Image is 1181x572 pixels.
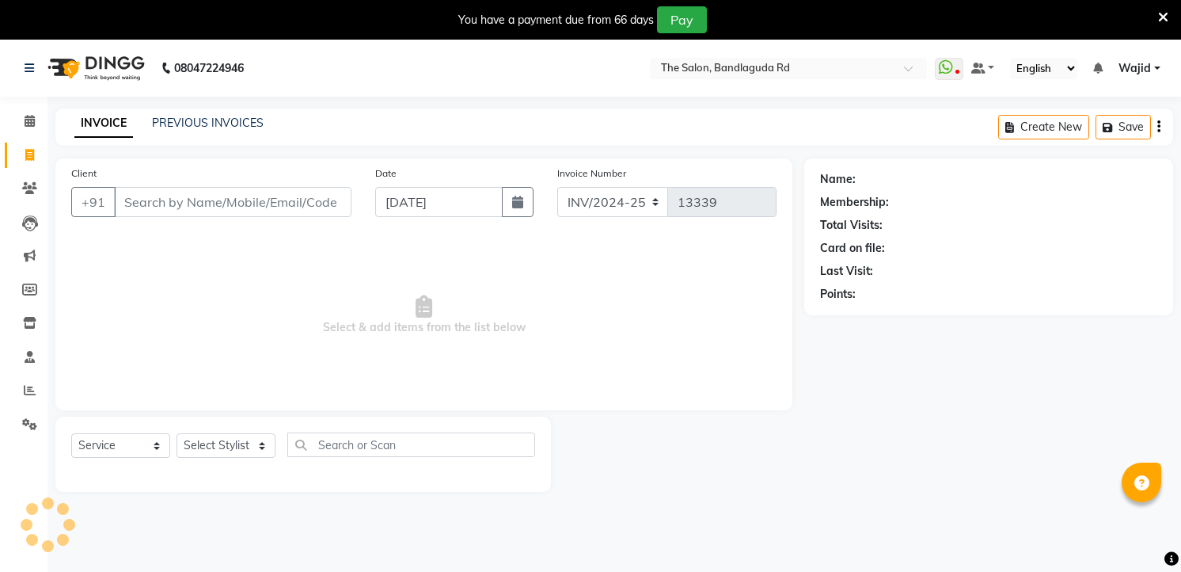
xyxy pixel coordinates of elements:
[40,46,149,90] img: logo
[114,187,351,217] input: Search by Name/Mobile/Email/Code
[152,116,264,130] a: PREVIOUS INVOICES
[998,115,1089,139] button: Create New
[71,187,116,217] button: +91
[557,166,626,181] label: Invoice Number
[820,194,889,211] div: Membership:
[820,263,873,280] div: Last Visit:
[71,166,97,181] label: Client
[657,6,707,33] button: Pay
[1118,60,1151,77] span: Wajid
[375,166,397,181] label: Date
[458,12,654,29] div: You have a payment due from 66 days
[820,240,885,257] div: Card on file:
[174,46,244,90] b: 08047224946
[820,171,856,188] div: Name:
[287,433,535,457] input: Search or Scan
[1115,509,1165,556] iframe: chat widget
[820,286,856,303] div: Points:
[1096,115,1151,139] button: Save
[820,217,883,234] div: Total Visits:
[71,236,777,395] span: Select & add items from the list below
[74,109,133,138] a: INVOICE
